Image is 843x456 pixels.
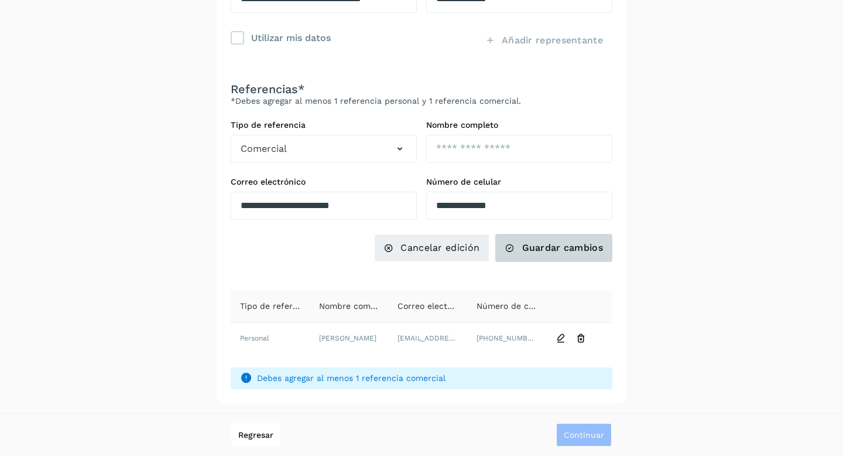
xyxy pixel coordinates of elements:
span: Tipo de referencia [240,301,314,311]
p: *Debes agregar al menos 1 referencia personal y 1 referencia comercial. [231,96,612,106]
span: Comercial [241,142,287,156]
label: Tipo de referencia [231,120,417,130]
button: Regresar [231,423,280,447]
span: Personal [240,334,269,342]
button: Cancelar edición [374,234,489,262]
button: Guardar cambios [495,234,612,262]
div: Utilizar mis datos [251,29,331,45]
span: Número de celular [477,301,551,311]
label: Número de celular [426,177,612,187]
span: Cancelar edición [400,241,479,254]
td: [EMAIL_ADDRESS][DOMAIN_NAME] [388,323,467,353]
span: Debes agregar al menos 1 referencia comercial [257,372,603,384]
h3: Referencias* [231,82,612,96]
td: [PHONE_NUMBER] [467,323,546,353]
label: Nombre completo [426,120,612,130]
button: Añadir representante [476,27,612,54]
span: Guardar cambios [522,241,604,254]
button: Continuar [556,423,612,447]
span: Añadir representante [502,34,603,47]
span: Continuar [564,431,604,439]
span: Regresar [238,431,273,439]
label: Correo electrónico [231,177,417,187]
td: [PERSON_NAME] [310,323,389,353]
span: Correo electrónico [397,301,472,311]
span: Nombre completo [319,301,391,311]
